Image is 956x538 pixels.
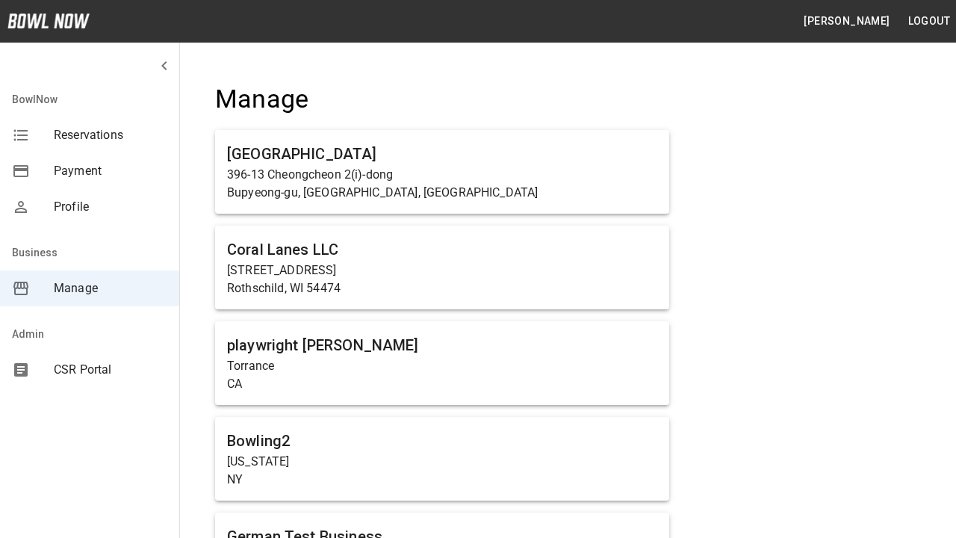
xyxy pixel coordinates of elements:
span: CSR Portal [54,361,167,379]
p: Rothschild, WI 54474 [227,279,657,297]
p: Torrance [227,357,657,375]
span: Payment [54,162,167,180]
p: Bupyeong-gu, [GEOGRAPHIC_DATA], [GEOGRAPHIC_DATA] [227,184,657,202]
p: CA [227,375,657,393]
p: NY [227,471,657,489]
button: [PERSON_NAME] [798,7,896,35]
h6: playwright [PERSON_NAME] [227,333,657,357]
h4: Manage [215,84,669,115]
h6: Bowling2 [227,429,657,453]
img: logo [7,13,90,28]
p: [STREET_ADDRESS] [227,262,657,279]
span: Manage [54,279,167,297]
p: [US_STATE] [227,453,657,471]
span: Reservations [54,126,167,144]
span: Profile [54,198,167,216]
h6: [GEOGRAPHIC_DATA] [227,142,657,166]
button: Logout [902,7,956,35]
h6: Coral Lanes LLC [227,238,657,262]
p: 396-13 Cheongcheon 2(i)-dong [227,166,657,184]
